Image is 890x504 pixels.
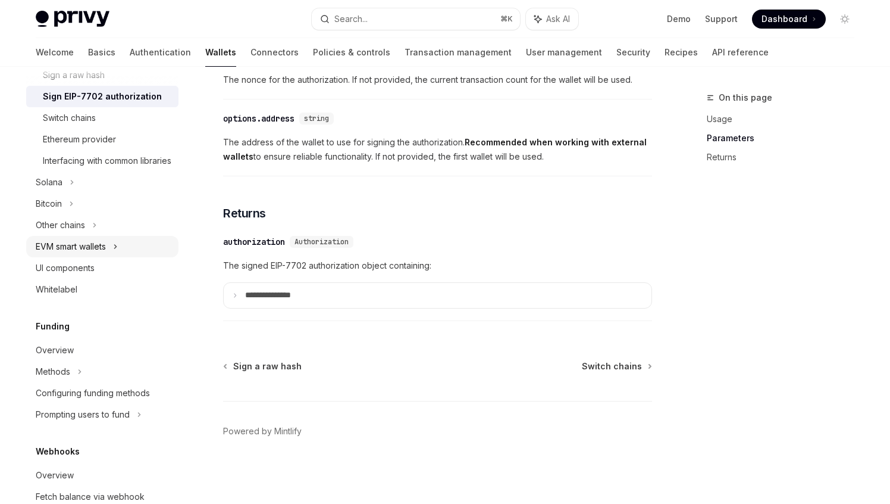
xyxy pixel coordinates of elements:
h5: Webhooks [36,444,80,459]
a: Interfacing with common libraries [26,150,178,172]
a: Overview [26,465,178,486]
a: Demo [667,13,691,25]
span: Switch chains [582,360,642,372]
span: Returns [223,205,266,222]
a: Switch chains [26,107,178,129]
div: Overview [36,343,74,357]
a: Dashboard [752,10,826,29]
a: Recipes [665,38,698,67]
div: Bitcoin [36,197,62,211]
span: ⌘ K [500,14,513,24]
span: Authorization [294,237,349,247]
div: Sign EIP-7702 authorization [43,89,162,104]
a: Welcome [36,38,74,67]
span: The nonce for the authorization. If not provided, the current transaction count for the wallet wi... [223,73,652,87]
a: Connectors [250,38,299,67]
div: Switch chains [43,111,96,125]
a: API reference [712,38,769,67]
span: Dashboard [761,13,807,25]
span: Ask AI [546,13,570,25]
div: Solana [36,175,62,189]
a: Policies & controls [313,38,390,67]
a: Authentication [130,38,191,67]
span: The address of the wallet to use for signing the authorization. to ensure reliable functionality.... [223,135,652,164]
a: Whitelabel [26,279,178,300]
div: Prompting users to fund [36,407,130,422]
a: Basics [88,38,115,67]
a: Configuring funding methods [26,382,178,404]
span: string [304,114,329,123]
a: Switch chains [582,360,651,372]
a: UI components [26,257,178,279]
div: Methods [36,365,70,379]
button: Search...⌘K [312,8,520,30]
a: Ethereum provider [26,129,178,150]
div: UI components [36,261,95,275]
div: Other chains [36,218,85,232]
a: Powered by Mintlify [223,425,302,437]
div: authorization [223,236,285,248]
div: Interfacing with common libraries [43,154,171,168]
div: Ethereum provider [43,132,116,147]
a: Parameters [707,129,864,148]
div: Overview [36,468,74,483]
h5: Funding [36,319,70,334]
a: Overview [26,340,178,361]
img: light logo [36,11,109,27]
a: Returns [707,148,864,167]
a: User management [526,38,602,67]
span: The signed EIP-7702 authorization object containing: [223,259,652,273]
div: Configuring funding methods [36,386,150,400]
a: Sign a raw hash [224,360,302,372]
span: On this page [719,91,772,105]
div: Whitelabel [36,282,77,297]
a: Security [616,38,650,67]
a: Support [705,13,738,25]
button: Ask AI [526,8,578,30]
div: Search... [334,12,368,26]
div: EVM smart wallets [36,239,106,254]
span: Sign a raw hash [233,360,302,372]
a: Transaction management [405,38,512,67]
a: Wallets [205,38,236,67]
a: Usage [707,110,864,129]
div: Fetch balance via webhook [36,490,145,504]
a: Sign EIP-7702 authorization [26,86,178,107]
button: Toggle dark mode [835,10,854,29]
div: options.address [223,113,294,125]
